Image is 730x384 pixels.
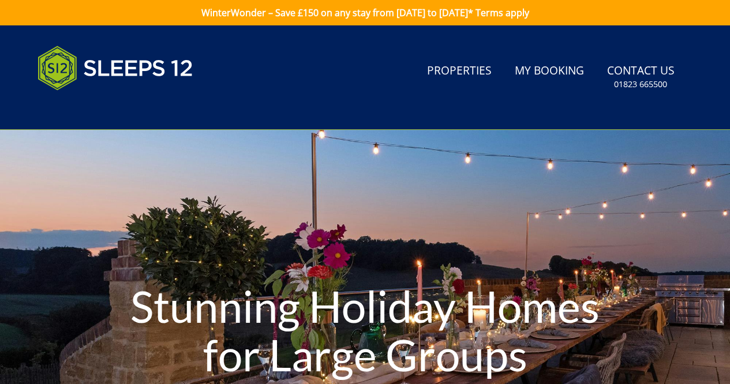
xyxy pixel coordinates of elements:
[510,58,589,84] a: My Booking
[38,39,193,97] img: Sleeps 12
[614,79,667,90] small: 01823 665500
[32,104,153,114] iframe: Customer reviews powered by Trustpilot
[422,58,496,84] a: Properties
[602,58,679,96] a: Contact Us01823 665500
